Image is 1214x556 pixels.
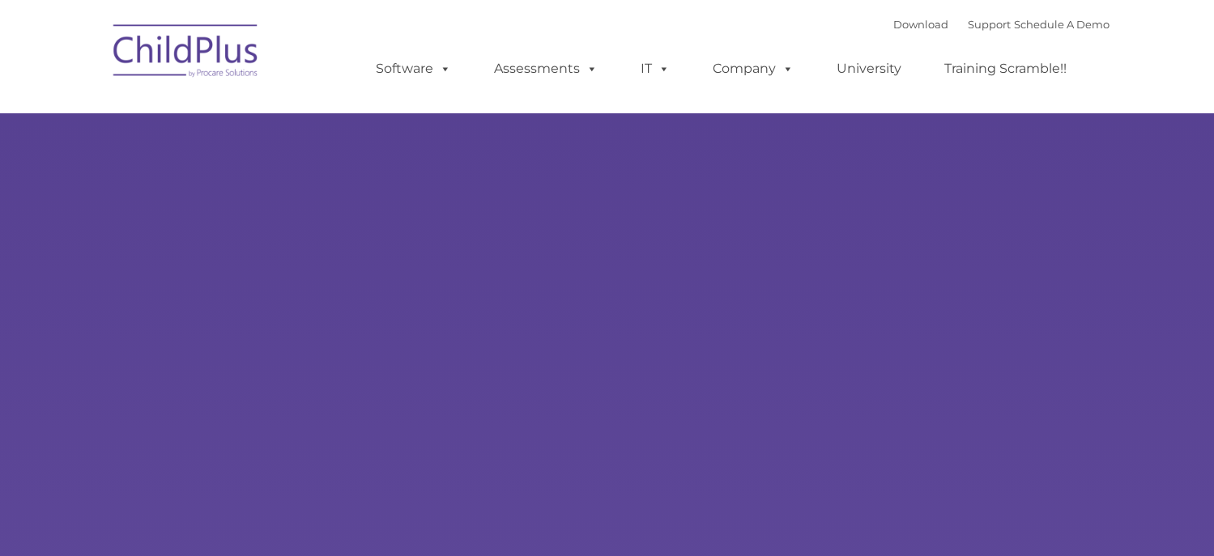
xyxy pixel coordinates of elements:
[105,13,267,94] img: ChildPlus by Procare Solutions
[893,18,1110,31] font: |
[928,53,1083,85] a: Training Scramble!!
[968,18,1011,31] a: Support
[1014,18,1110,31] a: Schedule A Demo
[820,53,918,85] a: University
[696,53,810,85] a: Company
[624,53,686,85] a: IT
[360,53,467,85] a: Software
[478,53,614,85] a: Assessments
[893,18,948,31] a: Download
